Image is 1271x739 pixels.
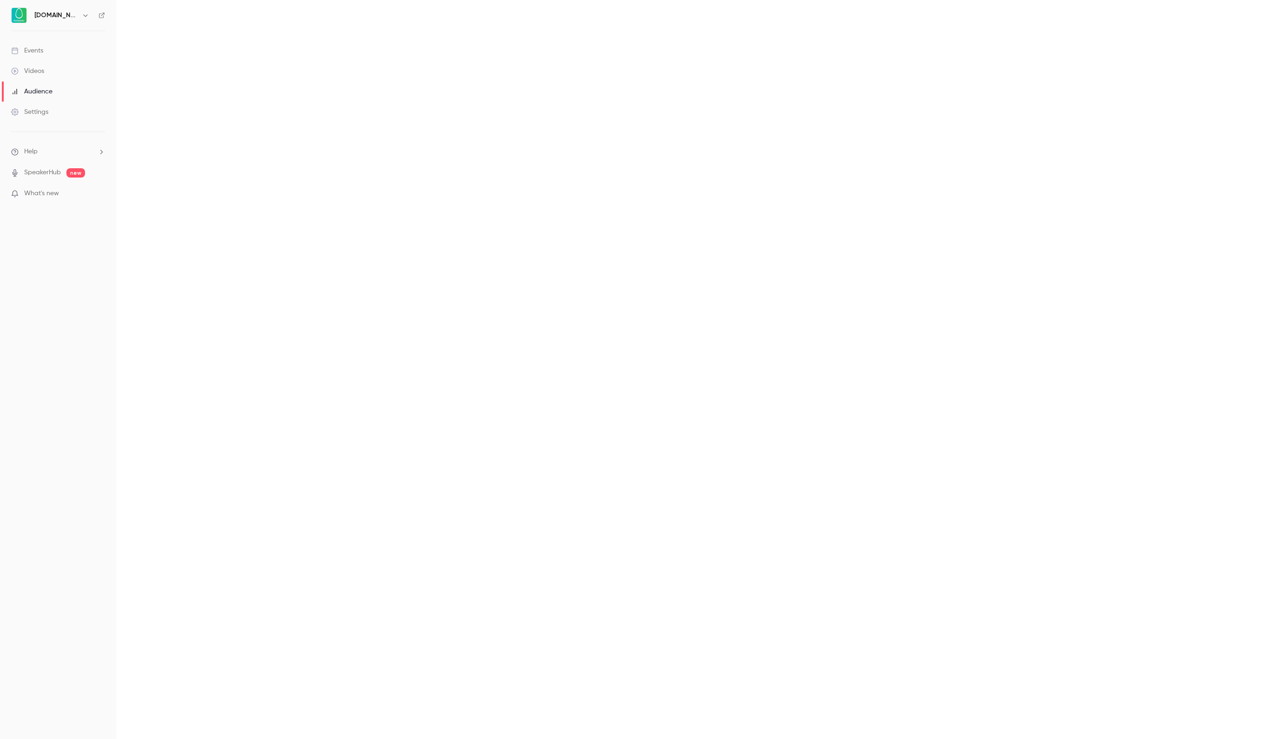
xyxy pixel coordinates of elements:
span: What's new [24,189,59,198]
div: Events [11,46,43,55]
div: Videos [11,66,44,76]
span: Help [24,147,38,157]
div: Settings [11,107,48,117]
li: help-dropdown-opener [11,147,105,157]
span: new [66,168,85,178]
div: Audience [11,87,52,96]
h6: [DOMAIN_NAME] [34,11,78,20]
img: Avokaado.io [12,8,26,23]
a: SpeakerHub [24,168,61,178]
